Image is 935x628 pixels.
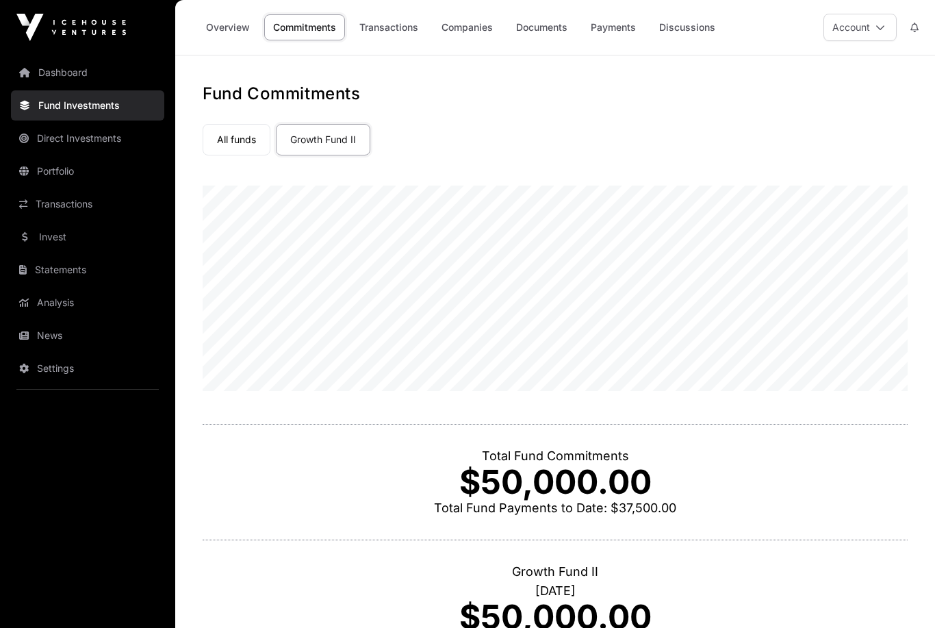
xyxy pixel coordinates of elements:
a: Transactions [350,14,427,40]
a: Analysis [11,288,164,318]
a: Fund Investments [11,90,164,121]
a: Discussions [650,14,724,40]
a: Settings [11,353,164,384]
a: Statements [11,255,164,285]
a: Documents [507,14,576,40]
a: Payments [582,14,645,40]
a: News [11,321,164,351]
button: Account [823,14,897,41]
p: Total Fund Payments to Date: $37,500.00 [203,499,908,518]
a: All funds [203,124,270,155]
p: Total Fund Commitments [203,447,908,466]
a: Direct Investments [11,123,164,153]
a: Transactions [11,189,164,219]
a: Invest [11,222,164,252]
img: Icehouse Ventures Logo [16,14,126,41]
h1: Fund Commitments [203,83,908,105]
a: Portfolio [11,156,164,186]
a: Overview [197,14,259,40]
p: [DATE] [203,581,908,601]
iframe: Chat Widget [867,562,935,628]
a: Dashboard [11,58,164,88]
a: Commitments [264,14,345,40]
a: Companies [433,14,502,40]
p: $50,000.00 [203,466,908,499]
p: Growth Fund II [203,562,908,581]
a: Growth Fund II [276,124,370,155]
